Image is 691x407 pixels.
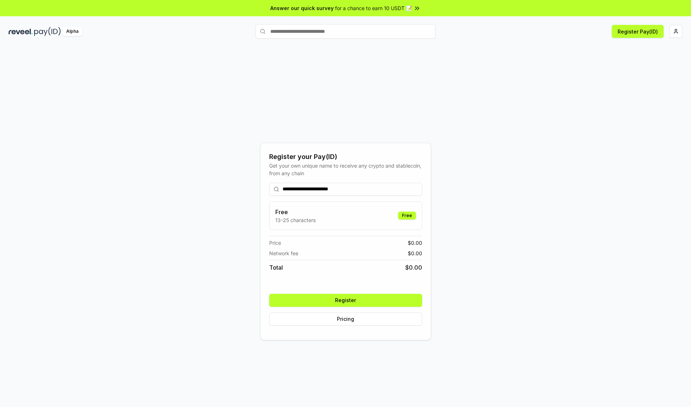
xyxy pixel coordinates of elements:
[62,27,82,36] div: Alpha
[398,212,416,220] div: Free
[335,4,412,12] span: for a chance to earn 10 USDT 📝
[269,239,281,247] span: Price
[408,239,422,247] span: $ 0.00
[269,263,283,272] span: Total
[269,294,422,307] button: Register
[275,208,316,216] h3: Free
[612,25,664,38] button: Register Pay(ID)
[9,27,33,36] img: reveel_dark
[405,263,422,272] span: $ 0.00
[275,216,316,224] p: 13-25 characters
[269,313,422,326] button: Pricing
[269,249,298,257] span: Network fee
[270,4,334,12] span: Answer our quick survey
[408,249,422,257] span: $ 0.00
[269,152,422,162] div: Register your Pay(ID)
[34,27,61,36] img: pay_id
[269,162,422,177] div: Get your own unique name to receive any crypto and stablecoin, from any chain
